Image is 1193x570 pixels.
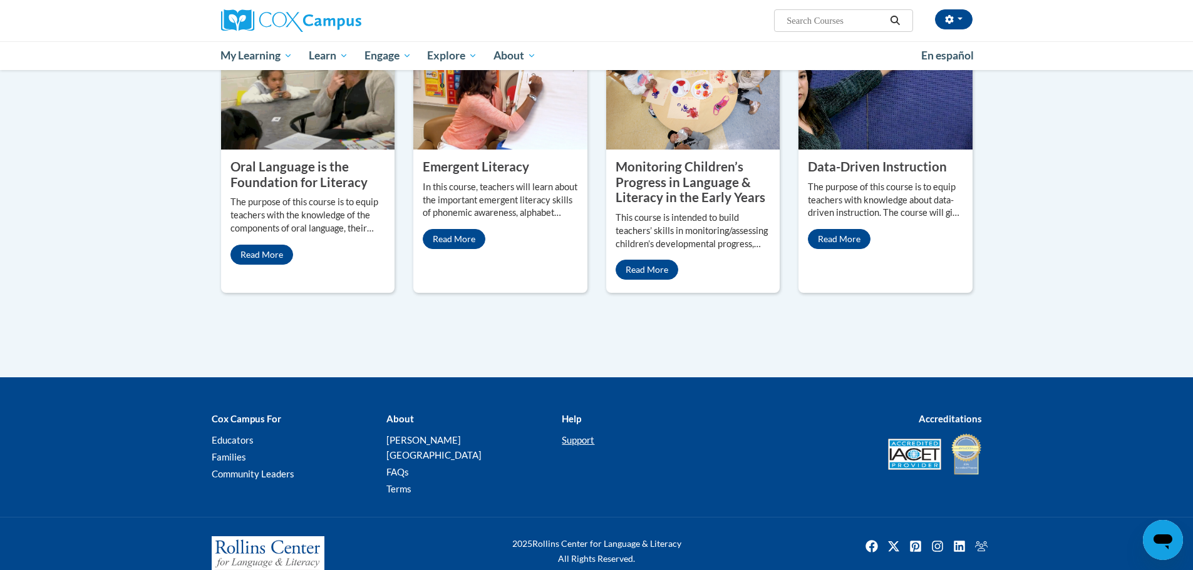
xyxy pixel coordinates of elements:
img: Accredited IACET® Provider [888,439,941,470]
a: Facebook [862,536,882,556]
img: Cox Campus [221,9,361,32]
a: About [485,41,544,70]
b: Accreditations [919,413,982,424]
property: Oral Language is the Foundation for Literacy [230,159,368,190]
span: My Learning [220,48,292,63]
span: Explore [427,48,477,63]
a: Families [212,451,246,462]
a: Explore [419,41,485,70]
span: En español [921,49,974,62]
a: Support [562,434,594,445]
a: Educators [212,434,254,445]
p: In this course, teachers will learn about the important emergent literacy skills of phonemic awar... [423,181,578,220]
img: IDA® Accredited [951,432,982,476]
div: Rollins Center for Language & Literacy All Rights Reserved. [465,536,728,566]
a: Twitter [884,536,904,556]
img: Instagram icon [927,536,948,556]
img: Facebook icon [862,536,882,556]
b: About [386,413,414,424]
a: Engage [356,41,420,70]
a: Linkedin [949,536,969,556]
a: Read More [808,229,870,249]
b: Cox Campus For [212,413,281,424]
img: LinkedIn icon [949,536,969,556]
input: Search Courses [785,13,886,28]
img: Facebook group icon [971,536,991,556]
a: Read More [230,245,293,265]
a: [PERSON_NAME][GEOGRAPHIC_DATA] [386,434,482,461]
a: My Learning [213,41,301,70]
a: FAQs [386,466,409,477]
a: Cox Campus [221,9,459,32]
a: Learn [301,41,356,70]
img: Pinterest icon [906,536,926,556]
property: Data-Driven Instruction [808,159,947,174]
span: Learn [309,48,348,63]
a: Terms [386,483,411,494]
p: The purpose of this course is to equip teachers with the knowledge of the components of oral lang... [230,196,386,235]
div: Main menu [202,41,991,70]
p: This course is intended to build teachers’ skills in monitoring/assessing children’s developmenta... [616,211,771,251]
property: Monitoring Children’s Progress in Language & Literacy in the Early Years [616,159,765,205]
img: Monitoring Children’s Progress in Language & Literacy in the Early Years [606,24,780,150]
a: Read More [423,229,485,249]
button: Account Settings [935,9,973,29]
span: 2025 [512,538,532,549]
img: Twitter icon [884,536,904,556]
span: Engage [364,48,411,63]
a: En español [913,43,982,69]
img: Emergent Literacy [413,24,587,150]
a: Pinterest [906,536,926,556]
img: Data-Driven Instruction [798,24,973,150]
a: Read More [616,260,678,280]
iframe: Button to launch messaging window [1143,520,1183,560]
button: Search [886,13,904,28]
b: Help [562,413,581,424]
p: The purpose of this course is to equip teachers with knowledge about data-driven instruction. The... [808,181,963,220]
a: Facebook Group [971,536,991,556]
span: About [493,48,536,63]
a: Community Leaders [212,468,294,479]
property: Emergent Literacy [423,159,529,174]
a: Instagram [927,536,948,556]
img: Oral Language is the Foundation for Literacy [221,24,395,150]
